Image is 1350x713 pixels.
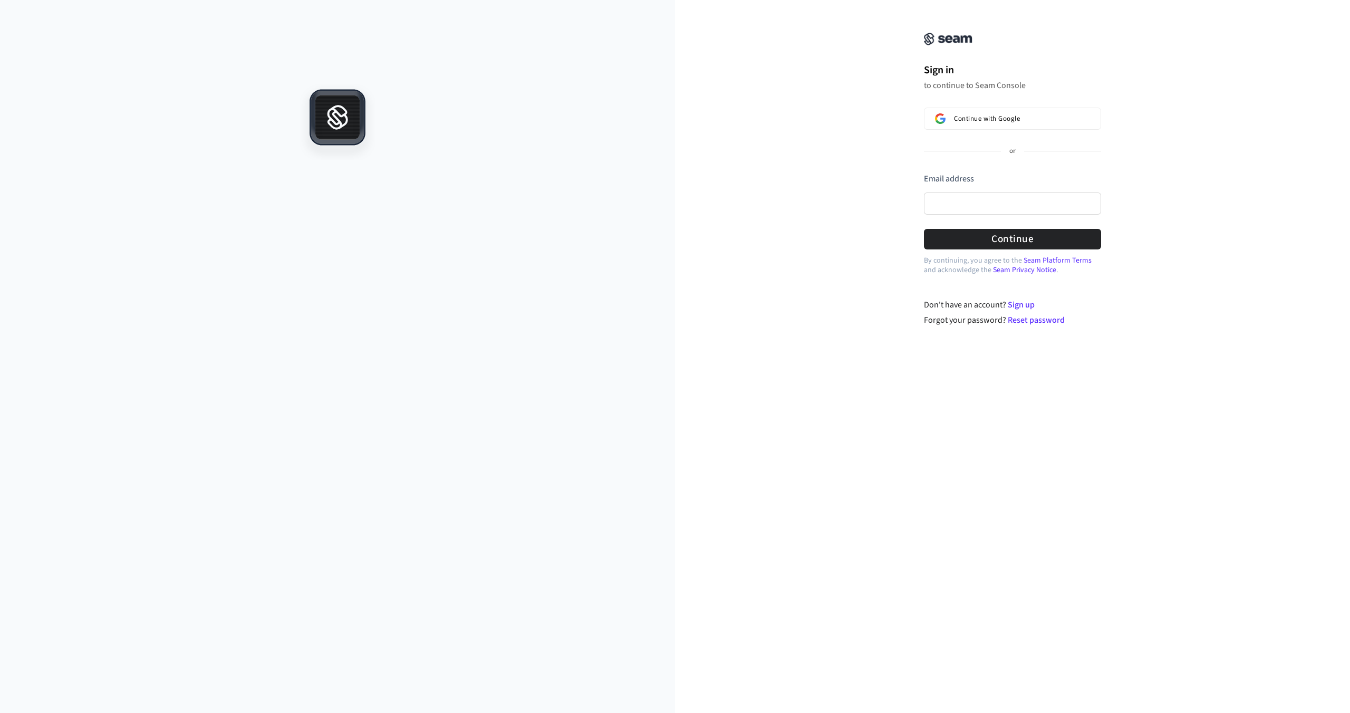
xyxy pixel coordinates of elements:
div: Forgot your password? [924,314,1102,326]
img: Sign in with Google [935,113,946,124]
h1: Sign in [924,62,1101,78]
div: Don't have an account? [924,298,1102,311]
p: By continuing, you agree to the and acknowledge the . [924,256,1101,275]
span: Continue with Google [954,114,1020,123]
button: Sign in with GoogleContinue with Google [924,108,1101,130]
p: to continue to Seam Console [924,80,1101,91]
label: Email address [924,173,974,185]
p: or [1009,147,1016,156]
img: Seam Console [924,33,972,45]
a: Sign up [1008,299,1035,311]
a: Seam Privacy Notice [993,265,1056,275]
button: Continue [924,229,1101,249]
a: Seam Platform Terms [1024,255,1092,266]
a: Reset password [1008,314,1065,326]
